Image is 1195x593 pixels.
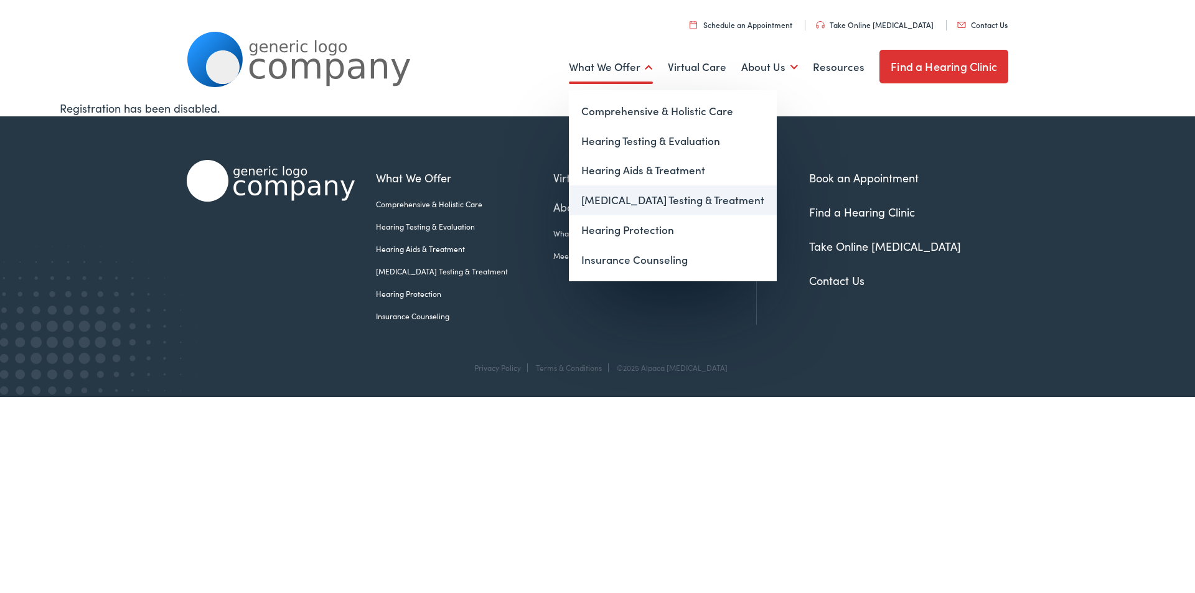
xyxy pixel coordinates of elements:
[569,96,777,126] a: Comprehensive & Holistic Care
[376,243,553,254] a: Hearing Aids & Treatment
[569,156,777,185] a: Hearing Aids & Treatment
[569,126,777,156] a: Hearing Testing & Evaluation
[569,185,777,215] a: [MEDICAL_DATA] Testing & Treatment
[957,22,966,28] img: utility icon
[957,19,1008,30] a: Contact Us
[553,169,659,186] a: Virtual Care
[741,44,798,90] a: About Us
[376,198,553,210] a: Comprehensive & Holistic Care
[569,245,777,275] a: Insurance Counseling
[376,311,553,322] a: Insurance Counseling
[60,100,1135,116] div: Registration has been disabled.
[376,288,553,299] a: Hearing Protection
[816,21,825,29] img: utility icon
[809,238,961,254] a: Take Online [MEDICAL_DATA]
[809,273,865,288] a: Contact Us
[879,50,1008,83] a: Find a Hearing Clinic
[569,44,653,90] a: What We Offer
[376,169,553,186] a: What We Offer
[553,198,659,215] a: About Us
[569,215,777,245] a: Hearing Protection
[536,362,602,373] a: Terms & Conditions
[376,221,553,232] a: Hearing Testing & Evaluation
[187,160,355,202] img: Alpaca Audiology
[553,250,659,261] a: Meet the Team
[816,19,934,30] a: Take Online [MEDICAL_DATA]
[376,266,553,277] a: [MEDICAL_DATA] Testing & Treatment
[668,44,726,90] a: Virtual Care
[690,21,697,29] img: utility icon
[809,204,915,220] a: Find a Hearing Clinic
[553,228,659,239] a: What We Believe
[474,362,521,373] a: Privacy Policy
[809,170,919,185] a: Book an Appointment
[690,19,792,30] a: Schedule an Appointment
[611,363,728,372] div: ©2025 Alpaca [MEDICAL_DATA]
[813,44,865,90] a: Resources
